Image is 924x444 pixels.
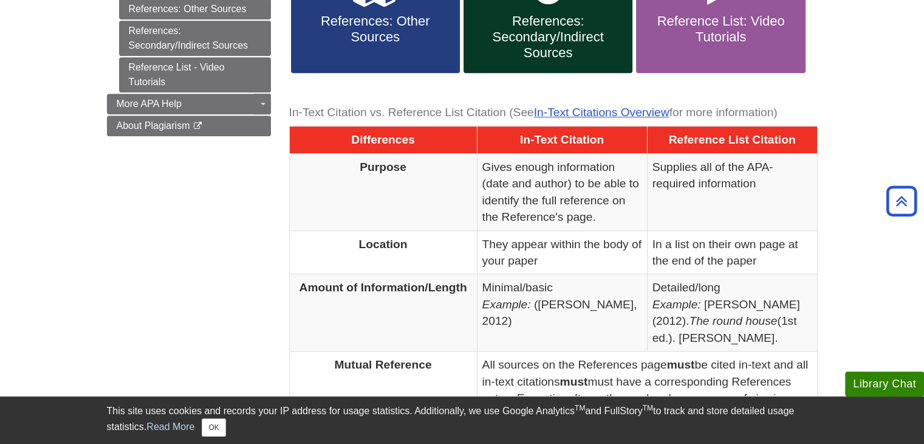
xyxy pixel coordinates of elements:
strong: must [560,375,587,388]
span: References: Secondary/Indirect Sources [473,13,623,61]
span: Differences [351,133,415,146]
strong: must [666,358,694,371]
th: Location [289,231,477,274]
i: This link opens in a new window [193,122,203,130]
i: The round house [689,314,777,327]
sup: TM [643,404,653,412]
button: Library Chat [845,372,924,397]
p: Purpose [295,159,472,175]
div: This site uses cookies and records your IP address for usage statistics. Additionally, we use Goo... [107,404,818,437]
span: Reference List: Video Tutorials [645,13,796,45]
td: They appear within the body of your paper [477,231,647,274]
em: Example: [652,298,701,311]
span: Reference List Citation [669,133,796,146]
a: Read More [146,421,194,432]
a: More APA Help [107,94,271,114]
caption: In-Text Citation vs. Reference List Citation (See for more information) [289,99,818,127]
p: Amount of Information/Length [295,279,472,296]
em: Example: [482,298,531,311]
a: Back to Top [882,193,921,209]
span: In-Text Citation [520,133,604,146]
td: Detailed/long [PERSON_NAME] (2012). (1st ed.). [PERSON_NAME]. [647,274,817,352]
a: Reference List - Video Tutorials [119,57,271,92]
td: In a list on their own page at the end of the paper [647,231,817,274]
a: About Plagiarism [107,116,271,136]
td: Minimal/basic ([PERSON_NAME], 2012) [477,274,647,352]
td: Gives enough information (date and author) to be able to identify the full reference on the Refer... [477,153,647,231]
td: Supplies all of the APA-required information [647,153,817,231]
sup: TM [575,404,585,412]
button: Close [202,418,225,437]
span: More APA Help [117,99,182,109]
span: References: Other Sources [300,13,451,45]
a: In-Text Citations Overview [534,106,669,119]
a: References: Secondary/Indirect Sources [119,21,271,56]
span: About Plagiarism [117,120,190,131]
